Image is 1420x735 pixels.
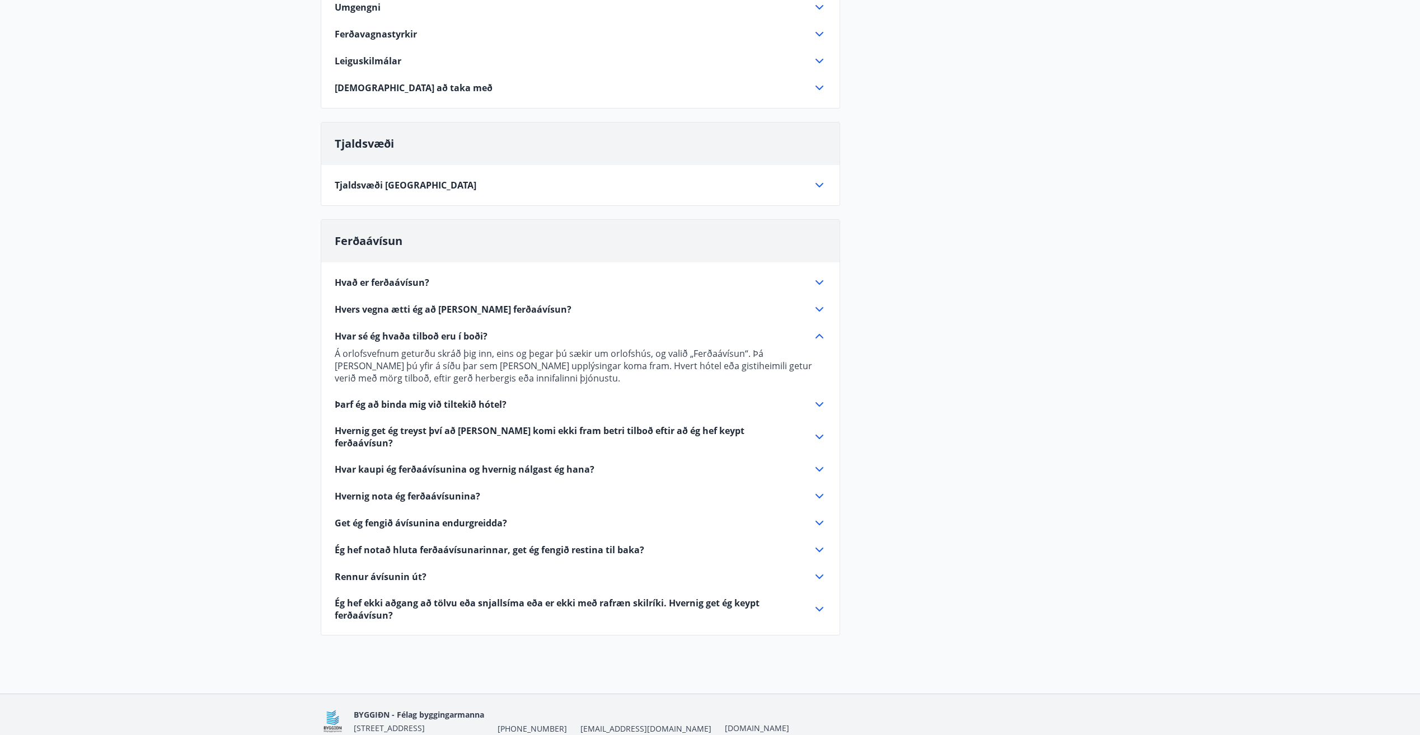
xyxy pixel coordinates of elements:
[335,55,401,67] span: Leiguskilmálar
[335,543,826,557] div: Ég hef notað hluta ferðaávísunarinnar, get ég fengið restina til baka?
[321,709,345,733] img: BKlGVmlTW1Qrz68WFGMFQUcXHWdQd7yePWMkvn3i.png
[580,723,711,734] span: [EMAIL_ADDRESS][DOMAIN_NAME]
[335,516,826,530] div: Get ég fengið ávísunina endurgreidda?
[354,723,425,733] span: [STREET_ADDRESS]
[335,463,594,475] span: Hvar kaupi ég ferðaávísunina og hvernig nálgast ég hana?
[335,81,826,95] div: [DEMOGRAPHIC_DATA] að taka með
[335,347,826,384] p: Á orlofsvefnum geturðu skráð þig inn, eins og þegar þú sækir um orlofshús, og valið „Ferðaávísun“...
[335,343,826,384] div: Hvar sé ég hvaða tilboð eru í boði?
[335,178,826,192] div: Tjaldsvæði [GEOGRAPHIC_DATA]
[335,597,799,621] span: Ég hef ekki aðgang að tölvu eða snjallsíma eða er ekki með rafræn skilríki. Hvernig get ég keypt ...
[335,54,826,68] div: Leiguskilmálar
[335,276,826,289] div: Hvað er ferðaávísun?
[335,330,488,342] span: Hvar sé ég hvaða tilboð eru í boði?
[335,27,826,41] div: Ferðavagnastyrkir
[335,517,507,529] span: Get ég fengið ávísunina endurgreidda?
[335,425,826,449] div: Hvernig get ég treyst því að [PERSON_NAME] komi ekki fram betri tilboð eftir að ég hef keypt ferð...
[335,571,427,583] span: Rennur ávísunin út?
[335,398,507,411] span: Þarf ég að binda mig við tiltekið hótel?
[335,276,429,289] span: Hvað er ferðaávísun?
[498,723,567,734] span: [PHONE_NUMBER]
[335,179,476,191] span: Tjaldsvæði [GEOGRAPHIC_DATA]
[335,463,826,476] div: Hvar kaupi ég ferðaávísunina og hvernig nálgast ég hana?
[335,398,826,411] div: Þarf ég að binda mig við tiltekið hótel?
[335,425,799,449] span: Hvernig get ég treyst því að [PERSON_NAME] komi ekki fram betri tilboð eftir að ég hef keypt ferð...
[335,1,381,13] span: Umgengni
[335,597,826,621] div: Ég hef ekki aðgang að tölvu eða snjallsíma eða er ekki með rafræn skilríki. Hvernig get ég keypt ...
[335,136,394,151] span: Tjaldsvæði
[335,82,493,94] span: [DEMOGRAPHIC_DATA] að taka með
[335,489,826,503] div: Hvernig nota ég ferðaávísunina?
[335,490,480,502] span: Hvernig nota ég ferðaávísunina?
[335,303,571,315] span: Hvers vegna ætti ég að [PERSON_NAME] ferðaávísun?
[335,303,826,316] div: Hvers vegna ætti ég að [PERSON_NAME] ferðaávísun?
[335,570,826,583] div: Rennur ávísunin út?
[335,544,644,556] span: Ég hef notað hluta ferðaávísunarinnar, get ég fengið restina til baka?
[335,1,826,14] div: Umgengni
[725,723,789,733] a: [DOMAIN_NAME]
[335,329,826,343] div: Hvar sé ég hvaða tilboð eru í boði?
[354,709,484,720] span: BYGGIÐN - Félag byggingarmanna
[335,28,417,40] span: Ferðavagnastyrkir
[335,233,402,248] span: Ferðaávísun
